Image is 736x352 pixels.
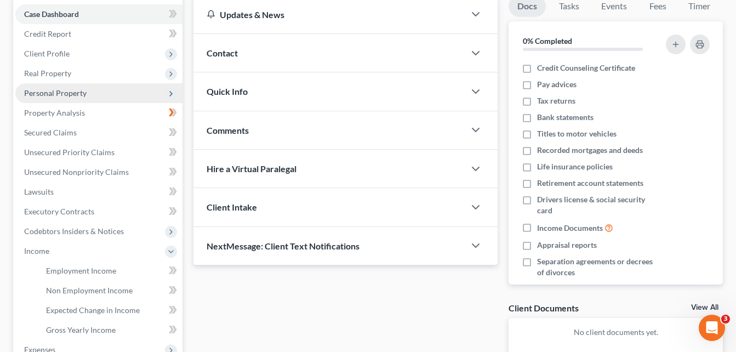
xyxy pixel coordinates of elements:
[24,9,79,19] span: Case Dashboard
[537,194,660,216] span: Drivers license & social security card
[207,86,248,96] span: Quick Info
[24,69,71,78] span: Real Property
[24,49,70,58] span: Client Profile
[24,167,129,177] span: Unsecured Nonpriority Claims
[46,286,133,295] span: Non Employment Income
[46,325,116,334] span: Gross Yearly Income
[537,161,613,172] span: Life insurance policies
[15,4,182,24] a: Case Dashboard
[509,302,579,314] div: Client Documents
[207,241,360,251] span: NextMessage: Client Text Notifications
[15,103,182,123] a: Property Analysis
[24,29,71,38] span: Credit Report
[24,108,85,117] span: Property Analysis
[24,187,54,196] span: Lawsuits
[537,240,597,251] span: Appraisal reports
[207,202,257,212] span: Client Intake
[207,9,452,20] div: Updates & News
[15,123,182,143] a: Secured Claims
[37,261,182,281] a: Employment Income
[207,163,296,174] span: Hire a Virtual Paralegal
[537,63,635,73] span: Credit Counseling Certificate
[15,143,182,162] a: Unsecured Priority Claims
[537,79,577,90] span: Pay advices
[537,178,643,189] span: Retirement account statements
[46,305,140,315] span: Expected Change in Income
[537,145,643,156] span: Recorded mortgages and deeds
[37,281,182,300] a: Non Employment Income
[537,128,617,139] span: Titles to motor vehicles
[207,125,249,135] span: Comments
[15,24,182,44] a: Credit Report
[15,202,182,222] a: Executory Contracts
[24,128,77,137] span: Secured Claims
[24,207,94,216] span: Executory Contracts
[37,320,182,340] a: Gross Yearly Income
[537,256,660,278] span: Separation agreements or decrees of divorces
[37,300,182,320] a: Expected Change in Income
[15,182,182,202] a: Lawsuits
[46,266,116,275] span: Employment Income
[24,147,115,157] span: Unsecured Priority Claims
[523,36,572,46] strong: 0% Completed
[24,88,87,98] span: Personal Property
[691,304,718,311] a: View All
[699,315,725,341] iframe: Intercom live chat
[537,112,594,123] span: Bank statements
[537,223,603,234] span: Income Documents
[721,315,730,323] span: 3
[537,95,575,106] span: Tax returns
[15,162,182,182] a: Unsecured Nonpriority Claims
[24,226,124,236] span: Codebtors Insiders & Notices
[24,246,49,256] span: Income
[517,327,714,338] p: No client documents yet.
[207,48,238,58] span: Contact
